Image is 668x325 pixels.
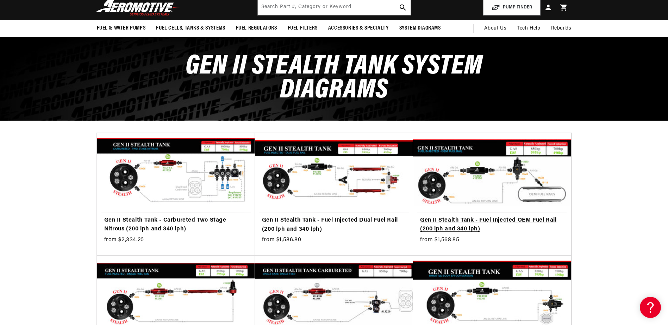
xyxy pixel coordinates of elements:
[328,25,389,32] span: Accessories & Specialty
[551,25,572,32] span: Rebuilds
[288,25,318,32] span: Fuel Filters
[323,20,394,37] summary: Accessories & Specialty
[394,20,446,37] summary: System Diagrams
[156,25,225,32] span: Fuel Cells, Tanks & Systems
[186,53,483,104] span: Gen II Stealth Tank System Diagrams
[104,216,248,234] a: Gen II Stealth Tank - Carbureted Two Stage Nitrous (200 lph and 340 lph)
[546,20,577,37] summary: Rebuilds
[236,25,277,32] span: Fuel Regulators
[262,216,406,234] a: Gen II Stealth Tank - Fuel Injected Dual Fuel Rail (200 lph and 340 lph)
[151,20,230,37] summary: Fuel Cells, Tanks & Systems
[399,25,441,32] span: System Diagrams
[512,20,545,37] summary: Tech Help
[92,20,151,37] summary: Fuel & Water Pumps
[97,25,146,32] span: Fuel & Water Pumps
[517,25,540,32] span: Tech Help
[420,216,564,234] a: Gen II Stealth Tank - Fuel Injected OEM Fuel Rail (200 lph and 340 lph)
[231,20,282,37] summary: Fuel Regulators
[479,20,512,37] a: About Us
[484,26,506,31] span: About Us
[282,20,323,37] summary: Fuel Filters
